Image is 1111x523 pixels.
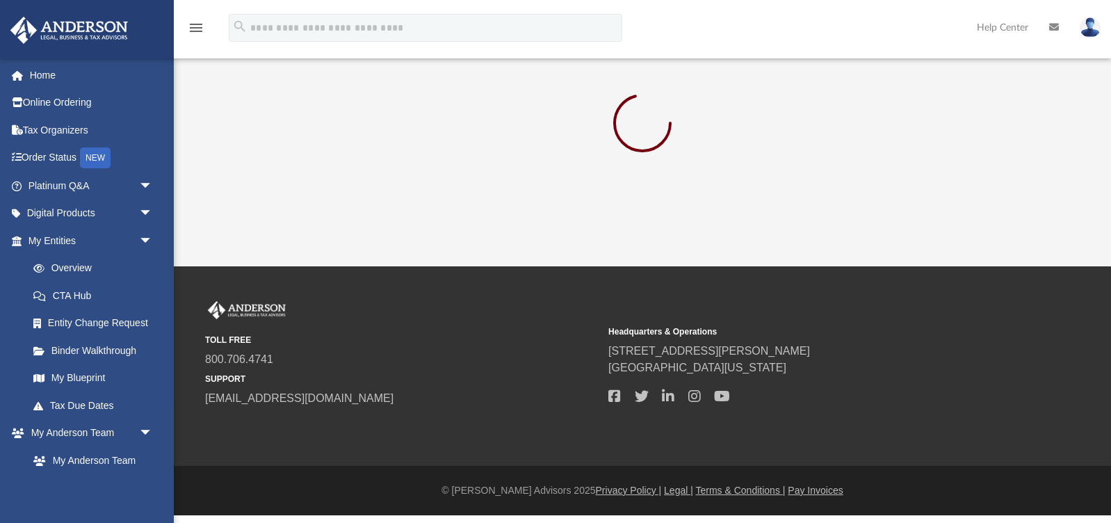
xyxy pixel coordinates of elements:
[139,227,167,255] span: arrow_drop_down
[188,19,204,36] i: menu
[696,485,786,496] a: Terms & Conditions |
[174,483,1111,498] div: © [PERSON_NAME] Advisors 2025
[188,26,204,36] a: menu
[608,345,810,357] a: [STREET_ADDRESS][PERSON_NAME]
[139,419,167,448] span: arrow_drop_down
[19,392,174,419] a: Tax Due Dates
[10,419,167,447] a: My Anderson Teamarrow_drop_down
[19,364,167,392] a: My Blueprint
[19,337,174,364] a: Binder Walkthrough
[232,19,248,34] i: search
[19,255,174,282] a: Overview
[205,392,394,404] a: [EMAIL_ADDRESS][DOMAIN_NAME]
[6,17,132,44] img: Anderson Advisors Platinum Portal
[664,485,693,496] a: Legal |
[10,89,174,117] a: Online Ordering
[10,116,174,144] a: Tax Organizers
[139,172,167,200] span: arrow_drop_down
[1080,17,1101,38] img: User Pic
[19,446,160,474] a: My Anderson Team
[205,301,289,319] img: Anderson Advisors Platinum Portal
[10,61,174,89] a: Home
[608,362,786,373] a: [GEOGRAPHIC_DATA][US_STATE]
[139,200,167,228] span: arrow_drop_down
[608,325,1002,338] small: Headquarters & Operations
[205,334,599,346] small: TOLL FREE
[10,200,174,227] a: Digital Productsarrow_drop_down
[19,309,174,337] a: Entity Change Request
[205,373,599,385] small: SUPPORT
[596,485,662,496] a: Privacy Policy |
[10,144,174,172] a: Order StatusNEW
[80,147,111,168] div: NEW
[19,474,167,502] a: Anderson System
[19,282,174,309] a: CTA Hub
[10,172,174,200] a: Platinum Q&Aarrow_drop_down
[205,353,273,365] a: 800.706.4741
[10,227,174,255] a: My Entitiesarrow_drop_down
[788,485,843,496] a: Pay Invoices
